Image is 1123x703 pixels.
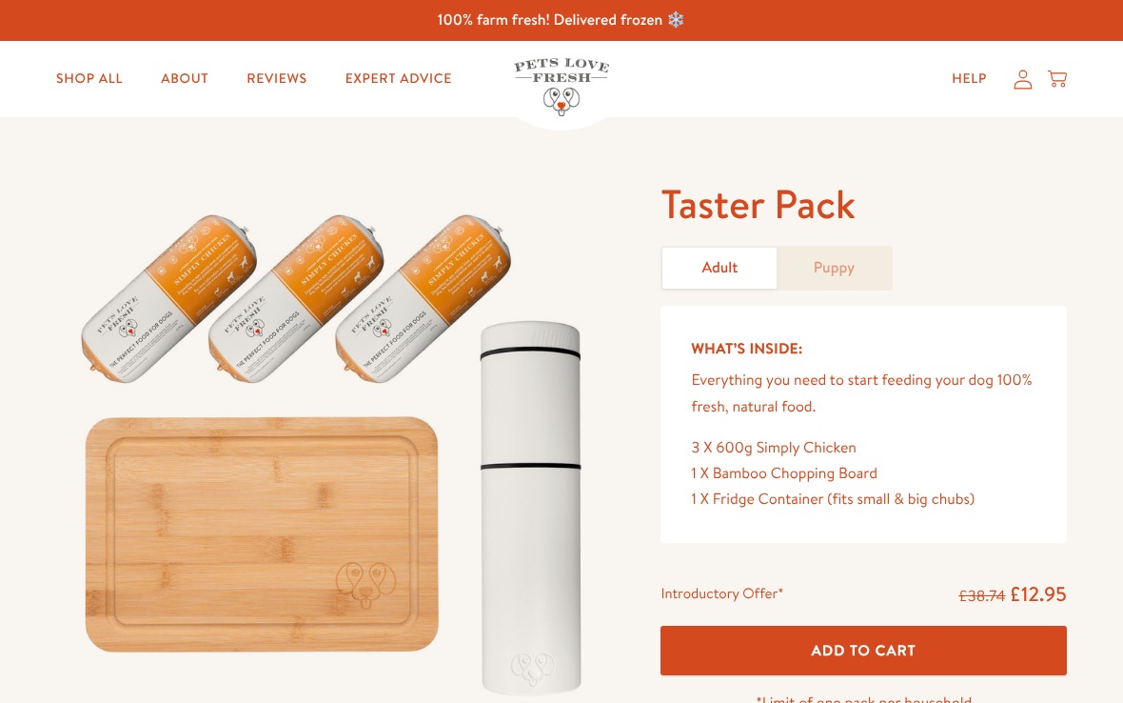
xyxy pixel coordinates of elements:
h5: What’s Inside: [691,336,1036,361]
a: Puppy [777,248,891,289]
button: Add To Cart [660,626,1067,676]
a: Shop All [41,60,138,98]
span: £12.95 [1009,580,1067,608]
div: 3 X 600g Simply Chicken [691,435,1036,461]
div: Introductory Offer* [660,581,783,610]
a: Help [936,60,1002,98]
span: 1 X Bamboo Chopping Board [691,463,877,484]
h1: Taster Pack [660,178,1067,231]
span: Add To Cart [812,640,916,660]
img: Pets Love Fresh [514,58,609,116]
a: About [146,60,224,98]
p: Everything you need to start feeding your dog 100% fresh, natural food. [691,368,1036,419]
a: Reviews [231,60,322,98]
a: Adult [662,248,777,289]
div: 1 X Fridge Container (fits small & big chubs) [691,487,1036,512]
s: £38.74 [958,586,1005,607]
a: Expert Advice [330,60,467,98]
